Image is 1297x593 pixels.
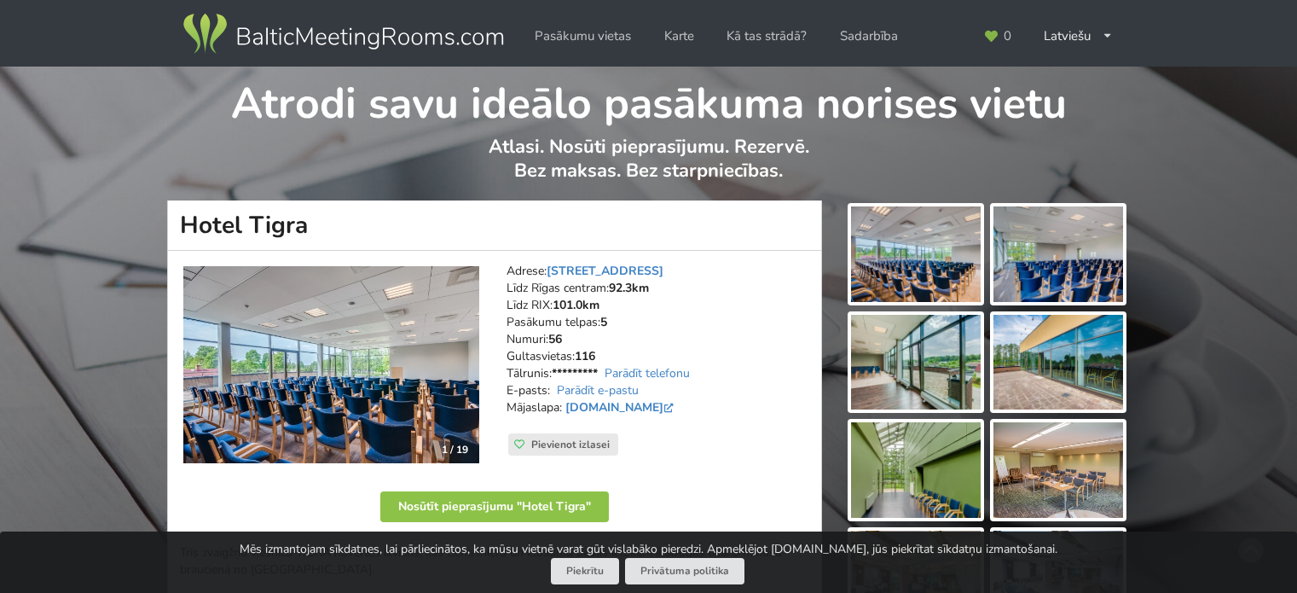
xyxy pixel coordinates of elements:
[565,399,677,416] a: [DOMAIN_NAME]
[431,437,478,462] div: 1 / 19
[548,331,562,347] strong: 56
[180,10,507,58] img: Baltic Meeting Rooms
[851,206,981,302] img: Hotel Tigra | Priekuļi | Pasākumu vieta - galerijas bilde
[1032,20,1125,53] div: Latviešu
[553,297,599,313] strong: 101.0km
[168,67,1129,131] h1: Atrodi savu ideālo pasākuma norises vietu
[828,20,910,53] a: Sadarbība
[523,20,643,53] a: Pasākumu vietas
[609,280,649,296] strong: 92.3km
[168,135,1129,201] p: Atlasi. Nosūti pieprasījumu. Rezervē. Bez maksas. Bez starpniecības.
[652,20,706,53] a: Karte
[575,348,595,364] strong: 116
[183,266,479,464] img: Viesnīca | Priekuļi | Hotel Tigra
[380,491,609,522] button: Nosūtīt pieprasījumu "Hotel Tigra"
[183,266,479,464] a: Viesnīca | Priekuļi | Hotel Tigra 1 / 19
[715,20,819,53] a: Kā tas strādā?
[993,206,1123,302] img: Hotel Tigra | Priekuļi | Pasākumu vieta - galerijas bilde
[531,438,610,451] span: Pievienot izlasei
[547,263,663,279] a: [STREET_ADDRESS]
[1004,30,1011,43] span: 0
[851,422,981,518] img: Hotel Tigra | Priekuļi | Pasākumu vieta - galerijas bilde
[557,382,639,398] a: Parādīt e-pastu
[167,201,822,251] h1: Hotel Tigra
[605,365,690,381] a: Parādīt telefonu
[625,558,744,584] a: Privātuma politika
[507,263,809,433] address: Adrese: Līdz Rīgas centram: Līdz RIX: Pasākumu telpas: Numuri: Gultasvietas: Tālrunis: E-pasts: M...
[993,315,1123,410] img: Hotel Tigra | Priekuļi | Pasākumu vieta - galerijas bilde
[600,314,607,330] strong: 5
[993,422,1123,518] img: Hotel Tigra | Priekuļi | Pasākumu vieta - galerijas bilde
[551,558,619,584] button: Piekrītu
[851,315,981,410] img: Hotel Tigra | Priekuļi | Pasākumu vieta - galerijas bilde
